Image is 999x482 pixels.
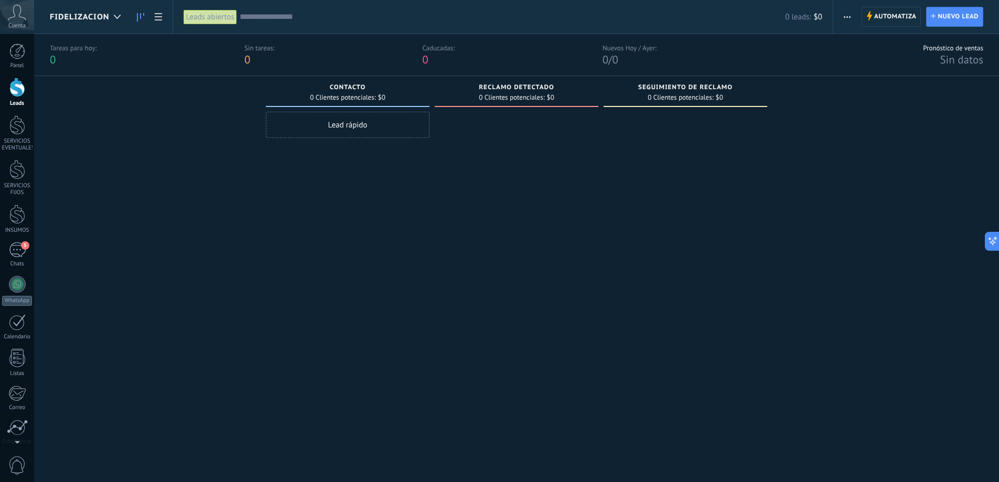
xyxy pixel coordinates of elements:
[479,84,554,91] span: RECLAMO DETECTADO
[814,12,822,22] span: $0
[378,94,385,101] span: $0
[609,84,762,93] div: SEGUIMIENTO DE RECLAMO
[310,94,375,101] span: 0 Clientes potenciales:
[2,261,33,267] div: Chats
[785,12,811,22] span: 0 leads:
[862,7,921,27] a: Automatiza
[2,62,33,69] div: Panel
[184,9,237,25] div: Leads abiertos
[2,227,33,234] div: INSUMOS
[271,84,424,93] div: CONTACTO
[2,183,33,196] div: SERVICIOS FIJOS
[2,334,33,340] div: Calendario
[479,94,544,101] span: 0 Clientes potenciales:
[244,44,275,52] div: Sin tareas:
[422,44,455,52] div: Caducadas:
[50,12,110,22] span: FIDELIZACION
[132,7,149,27] a: Leads
[613,52,618,67] span: 0
[50,52,56,67] span: 0
[926,7,983,27] a: Nuevo lead
[21,241,29,250] span: 5
[603,52,608,67] span: 0
[716,94,723,101] span: $0
[440,84,593,93] div: RECLAMO DETECTADO
[608,52,612,67] span: /
[938,7,979,26] span: Nuevo lead
[149,7,167,27] a: Lista
[330,84,366,91] span: CONTACTO
[638,84,733,91] span: SEGUIMIENTO DE RECLAMO
[2,138,33,152] div: SERVICIOS EVENTUALES
[8,23,26,29] span: Cuenta
[50,44,96,52] div: Tareas para hoy:
[940,52,983,67] span: Sin datos
[2,100,33,107] div: Leads
[2,370,33,377] div: Listas
[244,52,250,67] span: 0
[266,112,429,138] div: Lead rápido
[422,52,428,67] span: 0
[923,44,983,52] div: Pronóstico de ventas
[874,7,917,26] span: Automatiza
[2,296,32,306] div: WhatsApp
[648,94,713,101] span: 0 Clientes potenciales:
[840,7,855,27] button: Más
[2,404,33,411] div: Correo
[547,94,554,101] span: $0
[603,44,657,52] div: Nuevos Hoy / Ayer:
